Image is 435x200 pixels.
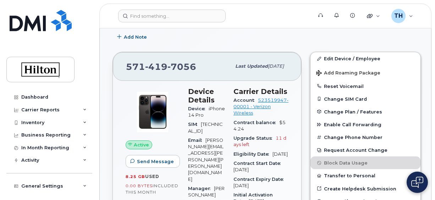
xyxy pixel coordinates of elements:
span: Manager [188,186,214,191]
span: used [145,174,159,179]
span: [PERSON_NAME][EMAIL_ADDRESS][PERSON_NAME][PERSON_NAME][DOMAIN_NAME] [188,138,224,182]
span: Email [188,138,205,143]
span: Contract balance [233,120,279,125]
div: Quicklinks [362,9,385,23]
button: Send Message [126,155,180,168]
span: Change Plan / Features [324,109,382,114]
span: Contract Start Date [233,161,284,166]
a: Create Helpdesk Submission [310,182,420,195]
button: Enable Call Forwarding [310,118,420,131]
button: Change SIM Card [310,93,420,105]
span: 8.25 GB [126,174,145,179]
span: Account [233,98,258,103]
input: Find something... [118,10,226,22]
span: 419 [145,61,167,72]
img: Open chat [411,177,423,188]
span: [TECHNICAL_ID] [188,122,223,133]
button: Request Account Change [310,144,420,156]
button: Transfer to Personal [310,169,420,182]
span: Active [134,141,149,148]
span: [DATE] [268,63,284,69]
span: Add Note [124,34,147,40]
img: image20231002-3703462-11aim6e.jpeg [131,91,174,133]
span: [DATE] [233,167,249,172]
a: Edit Device / Employee [310,52,420,65]
span: Last updated [235,63,268,69]
span: 7056 [167,61,196,72]
span: $54.24 [233,120,286,132]
span: Device [188,106,209,111]
span: Enable Call Forwarding [324,122,381,127]
a: 523519947-00001 - Verizon Wireless [233,98,288,116]
button: Change Phone Number [310,131,420,144]
span: [DATE] [233,183,249,188]
span: included this month [126,183,178,195]
span: Send Message [137,158,174,165]
span: TH [394,12,403,20]
span: Contract Expiry Date [233,177,287,182]
div: Tabitha Hale [386,9,418,23]
span: Eligibility Date [233,151,272,157]
button: Change Plan / Features [310,105,420,118]
span: Upgrade Status [233,135,276,141]
h3: Carrier Details [233,87,288,96]
span: 0.00 Bytes [126,183,153,188]
span: SIM [188,122,201,127]
button: Add Roaming Package [310,65,420,80]
button: Add Note [112,30,153,43]
span: Add Roaming Package [316,70,380,77]
button: Block Data Usage [310,156,420,169]
span: 571 [126,61,196,72]
h3: Device Details [188,87,225,104]
span: [DATE] [272,151,288,157]
button: Reset Voicemail [310,80,420,93]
